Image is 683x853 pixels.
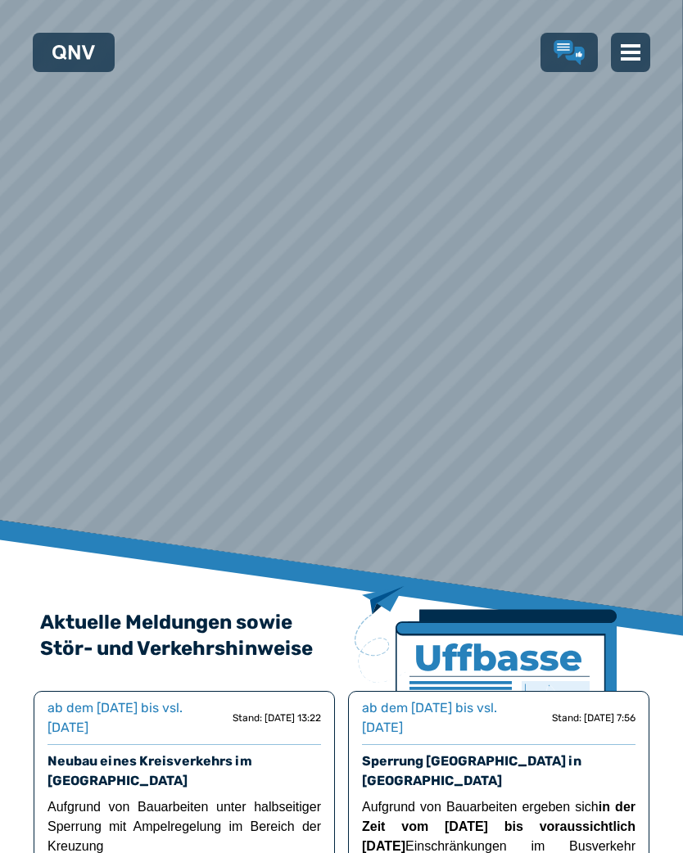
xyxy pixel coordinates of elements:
[621,43,640,62] img: menu
[47,753,252,788] a: Neubau eines Kreisverkehrs im [GEOGRAPHIC_DATA]
[362,698,539,738] div: ab dem [DATE] bis vsl. [DATE]
[552,711,636,724] div: Stand: [DATE] 7:56
[47,698,219,738] div: ab dem [DATE] bis vsl. [DATE]
[40,609,643,661] h2: Aktuelle Meldungen sowie Stör- und Verkehrshinweise
[362,800,636,853] strong: in der Zeit vom [DATE] bis voraussichtlich [DATE]
[233,711,321,724] div: Stand: [DATE] 13:22
[362,753,581,788] a: Sperrung [GEOGRAPHIC_DATA] in [GEOGRAPHIC_DATA]
[355,586,617,790] img: Zeitung mit Titel Uffbase
[554,40,585,65] a: Lob & Kritik
[52,45,95,60] img: QNV Logo
[52,39,95,65] a: QNV Logo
